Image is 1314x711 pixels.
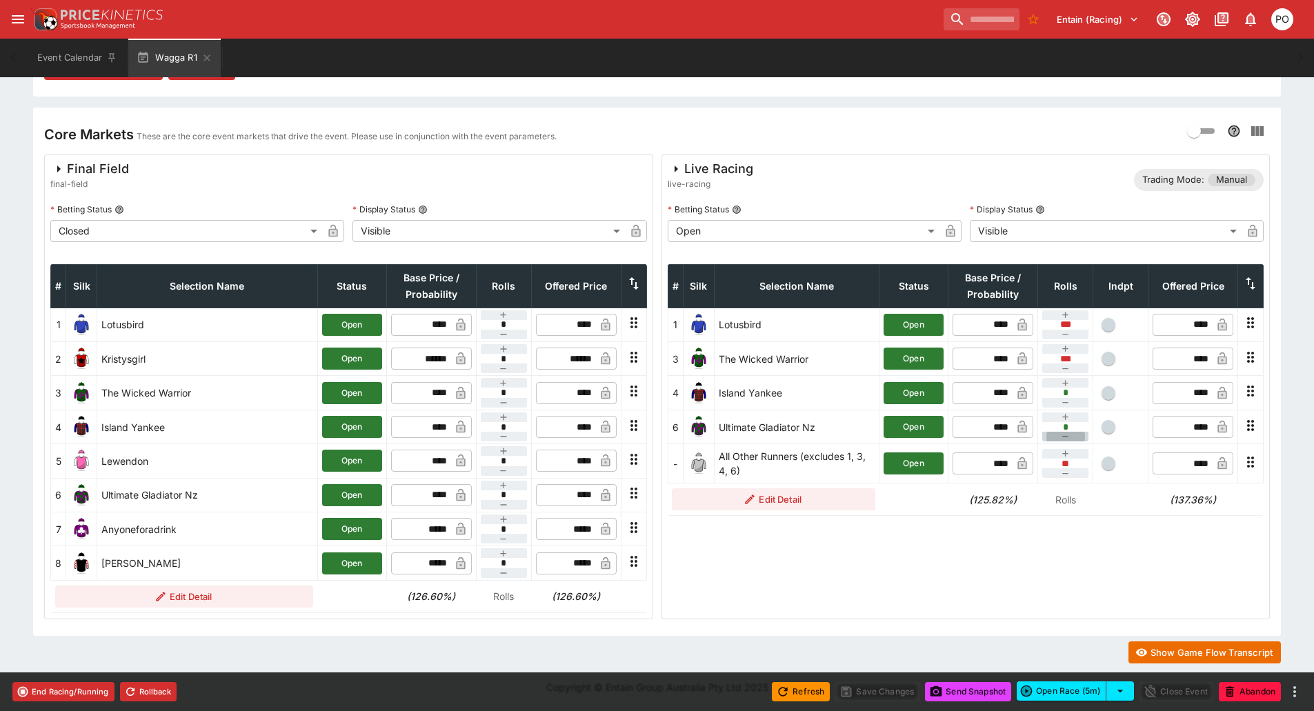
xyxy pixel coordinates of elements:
p: Trading Mode: [1142,173,1204,187]
div: Final Field [50,161,129,177]
button: Open [884,452,944,474]
button: Open [322,518,382,540]
h6: (126.60%) [390,589,472,603]
td: 4 [51,410,66,443]
th: Base Price / Probability [386,264,476,308]
img: runner 5 [70,450,92,472]
td: 3 [51,376,66,410]
button: Display Status [418,205,428,214]
img: runner 8 [70,552,92,574]
img: runner 4 [70,416,92,438]
td: Kristysgirl [97,342,318,376]
button: Display Status [1035,205,1045,214]
td: [PERSON_NAME] [97,546,318,580]
button: Edit Detail [55,585,314,608]
th: Selection Name [714,264,879,308]
button: Documentation [1209,7,1234,32]
h6: (137.36%) [1153,492,1234,507]
div: split button [1017,681,1134,701]
button: Open [322,484,382,506]
img: runner 1 [688,314,710,336]
button: Open [322,382,382,404]
p: Display Status [970,203,1033,215]
td: 8 [51,546,66,580]
button: Open [884,416,944,438]
button: Event Calendar [29,39,126,77]
th: Offered Price [531,264,621,308]
button: Open [322,314,382,336]
p: Betting Status [668,203,729,215]
button: Show Game Flow Transcript [1128,641,1281,663]
button: Toggle light/dark mode [1180,7,1205,32]
button: Notifications [1238,7,1263,32]
th: Status [879,264,948,308]
p: Rolls [480,589,527,603]
button: Open [322,450,382,472]
div: Open [668,220,939,242]
img: PriceKinetics Logo [30,6,58,33]
button: Select Tenant [1048,8,1147,30]
span: Mark an event as closed and abandoned. [1219,683,1281,697]
th: Silk [683,264,714,308]
button: Open [884,348,944,370]
button: End Racing/Running [12,682,115,701]
button: select merge strategy [1106,681,1134,701]
p: Rolls [1042,492,1089,507]
td: Ultimate Gladiator Nz [97,478,318,512]
th: Status [317,264,386,308]
td: Ultimate Gladiator Nz [714,410,879,443]
th: Selection Name [97,264,318,308]
button: Edit Detail [672,488,875,510]
div: Visible [970,220,1242,242]
td: 1 [51,308,66,341]
div: Closed [50,220,322,242]
th: # [51,264,66,308]
th: Independent [1093,264,1148,308]
td: - [668,444,683,483]
h6: (125.82%) [953,492,1034,507]
th: Rolls [1038,264,1093,308]
th: Base Price / Probability [948,264,1038,308]
td: The Wicked Warrior [714,342,879,376]
td: 2 [51,342,66,376]
div: Philip OConnor [1271,8,1293,30]
td: 7 [51,512,66,546]
button: Open [322,416,382,438]
div: Live Racing [668,161,753,177]
img: runner 7 [70,518,92,540]
button: Open Race (5m) [1017,681,1106,701]
button: Abandon [1219,682,1281,701]
img: Sportsbook Management [61,23,135,29]
button: Open [884,382,944,404]
img: runner 3 [688,348,710,370]
button: Open [884,314,944,336]
td: Island Yankee [714,376,879,410]
img: runner 3 [70,382,92,404]
button: more [1286,683,1303,700]
th: Silk [66,264,97,308]
span: final-field [50,177,129,191]
td: Lotusbird [714,308,879,341]
img: runner 1 [70,314,92,336]
td: Lewendon [97,444,318,478]
button: Open [322,552,382,574]
button: Send Snapshot [925,682,1011,701]
td: All Other Runners (excludes 1, 3, 4, 6) [714,444,879,483]
button: Refresh [772,682,830,701]
p: These are the core event markets that drive the event. Please use in conjunction with the event p... [137,130,557,143]
th: Offered Price [1148,264,1238,308]
td: The Wicked Warrior [97,376,318,410]
img: runner 4 [688,382,710,404]
h4: Core Markets [44,126,134,143]
td: 4 [668,376,683,410]
img: blank-silk.png [688,452,710,474]
div: Visible [352,220,624,242]
th: # [668,264,683,308]
th: Rolls [476,264,531,308]
td: 5 [51,444,66,478]
td: 6 [668,410,683,443]
td: Lotusbird [97,308,318,341]
h6: (126.60%) [535,589,617,603]
td: 3 [668,342,683,376]
span: live-racing [668,177,753,191]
